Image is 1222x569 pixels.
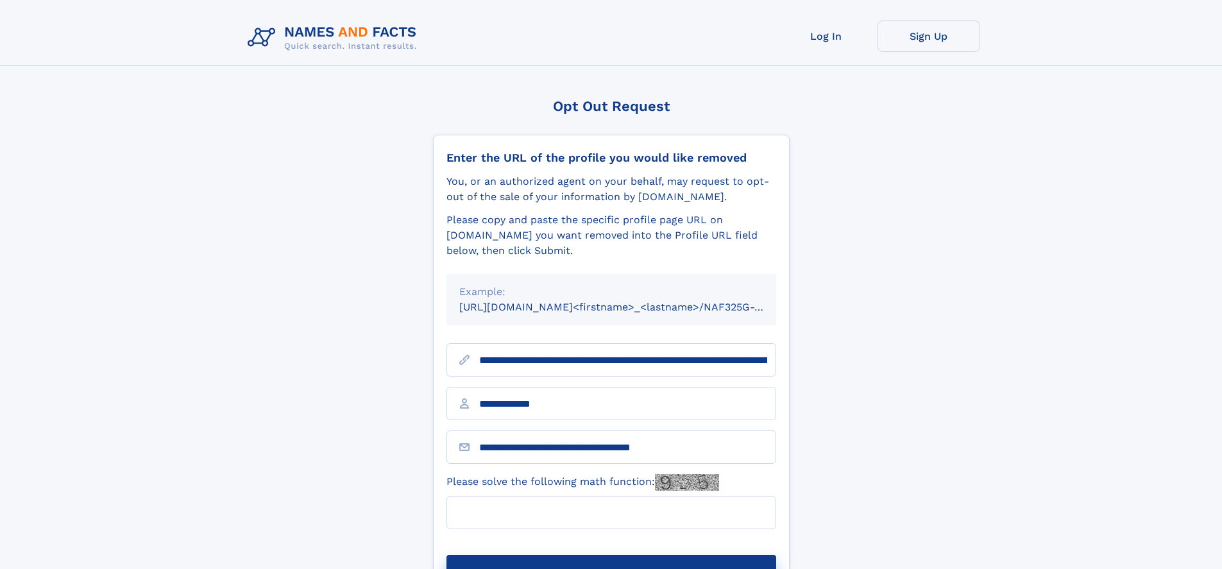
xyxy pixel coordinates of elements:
[775,21,878,52] a: Log In
[459,301,801,313] small: [URL][DOMAIN_NAME]<firstname>_<lastname>/NAF325G-xxxxxxxx
[433,98,790,114] div: Opt Out Request
[446,174,776,205] div: You, or an authorized agent on your behalf, may request to opt-out of the sale of your informatio...
[446,474,719,491] label: Please solve the following math function:
[446,212,776,259] div: Please copy and paste the specific profile page URL on [DOMAIN_NAME] you want removed into the Pr...
[878,21,980,52] a: Sign Up
[242,21,427,55] img: Logo Names and Facts
[446,151,776,165] div: Enter the URL of the profile you would like removed
[459,284,763,300] div: Example:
